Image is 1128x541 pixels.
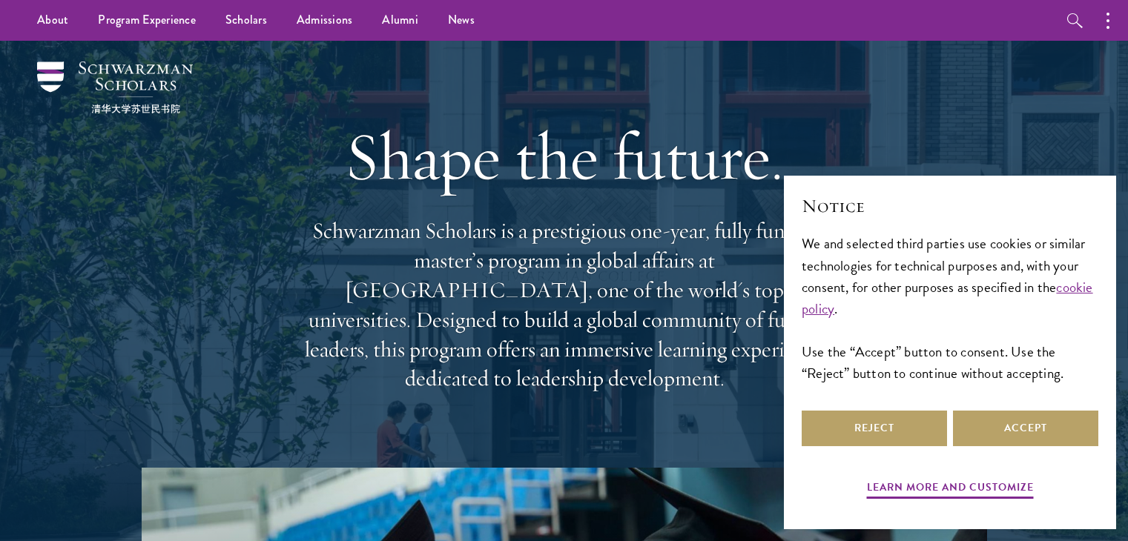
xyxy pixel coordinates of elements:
h2: Notice [802,193,1098,219]
a: cookie policy [802,276,1093,319]
p: Schwarzman Scholars is a prestigious one-year, fully funded master’s program in global affairs at... [297,216,831,394]
button: Learn more and customize [867,478,1034,501]
h1: Shape the future. [297,115,831,198]
img: Schwarzman Scholars [37,62,193,113]
button: Reject [802,411,947,446]
div: We and selected third parties use cookies or similar technologies for technical purposes and, wit... [802,233,1098,383]
button: Accept [953,411,1098,446]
